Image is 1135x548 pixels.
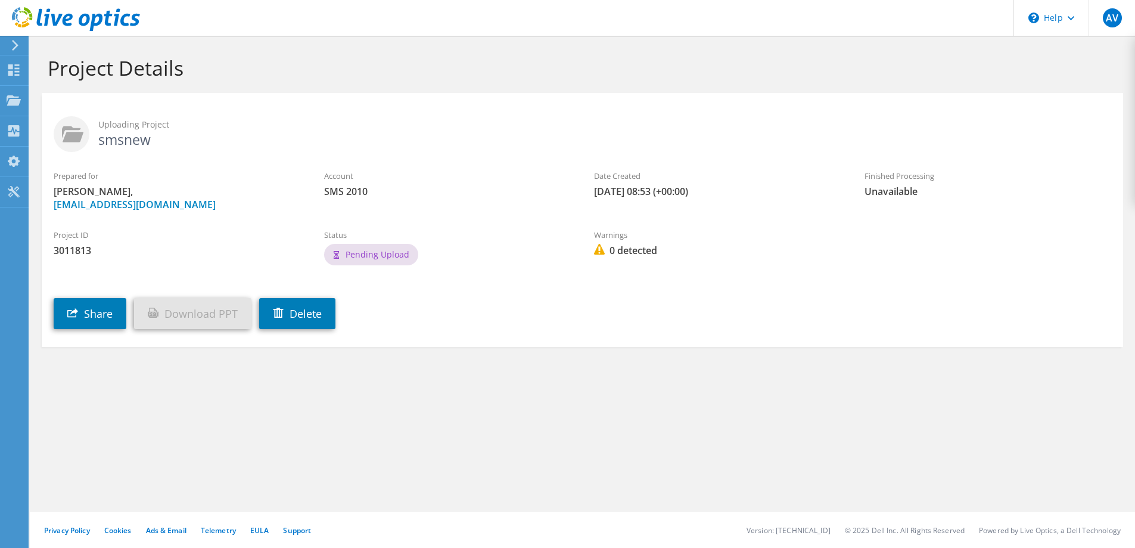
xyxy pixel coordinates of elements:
[104,525,132,535] a: Cookies
[324,229,571,241] label: Status
[594,244,841,257] span: 0 detected
[54,185,300,211] span: [PERSON_NAME],
[1103,8,1122,27] span: AV
[201,525,236,535] a: Telemetry
[324,185,571,198] span: SMS 2010
[1028,13,1039,23] svg: \n
[845,525,965,535] li: © 2025 Dell Inc. All Rights Reserved
[44,525,90,535] a: Privacy Policy
[594,170,841,182] label: Date Created
[259,298,335,329] a: Delete
[54,198,216,211] a: [EMAIL_ADDRESS][DOMAIN_NAME]
[283,525,311,535] a: Support
[346,249,409,260] span: Pending Upload
[594,229,841,241] label: Warnings
[54,298,126,329] a: Share
[54,170,300,182] label: Prepared for
[747,525,831,535] li: Version: [TECHNICAL_ID]
[98,118,1111,131] span: Uploading Project
[324,170,571,182] label: Account
[979,525,1121,535] li: Powered by Live Optics, a Dell Technology
[865,185,1111,198] span: Unavailable
[54,244,300,257] span: 3011813
[146,525,186,535] a: Ads & Email
[250,525,269,535] a: EULA
[134,298,251,329] a: Download PPT
[594,185,841,198] span: [DATE] 08:53 (+00:00)
[865,170,1111,182] label: Finished Processing
[54,116,1111,146] h2: smsnew
[48,55,1111,81] h1: Project Details
[54,229,300,241] label: Project ID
